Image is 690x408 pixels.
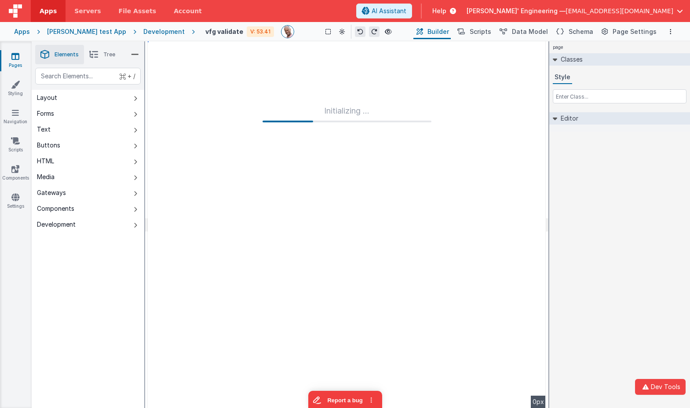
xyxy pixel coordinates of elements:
[32,153,144,169] button: HTML
[467,7,683,15] button: [PERSON_NAME]' Engineering — [EMAIL_ADDRESS][DOMAIN_NAME]
[32,201,144,217] button: Components
[37,188,66,197] div: Gateways
[569,27,593,36] span: Schema
[549,41,567,53] h4: page
[205,28,243,35] h4: vfg validate
[470,27,491,36] span: Scripts
[32,137,144,153] button: Buttons
[665,26,676,37] button: Options
[454,24,493,39] button: Scripts
[531,396,546,408] div: 0px
[32,169,144,185] button: Media
[120,68,135,85] span: + /
[74,7,101,15] span: Servers
[372,7,406,15] span: AI Assistant
[432,7,446,15] span: Help
[37,93,57,102] div: Layout
[512,27,548,36] span: Data Model
[37,204,74,213] div: Components
[557,112,578,125] h2: Editor
[553,24,595,39] button: Schema
[497,24,550,39] button: Data Model
[356,4,412,18] button: AI Assistant
[32,121,144,137] button: Text
[32,185,144,201] button: Gateways
[40,7,57,15] span: Apps
[566,7,673,15] span: [EMAIL_ADDRESS][DOMAIN_NAME]
[32,90,144,106] button: Layout
[148,41,546,408] div: -->
[553,89,686,103] input: Enter Class...
[413,24,451,39] button: Builder
[47,27,126,36] div: [PERSON_NAME] test App
[103,51,115,58] span: Tree
[247,26,274,37] div: V: 53.41
[14,27,30,36] div: Apps
[37,109,54,118] div: Forms
[32,217,144,232] button: Development
[635,379,686,395] button: Dev Tools
[557,53,583,66] h2: Classes
[467,7,566,15] span: [PERSON_NAME]' Engineering —
[37,173,55,181] div: Media
[35,68,141,85] input: Search Elements...
[32,106,144,121] button: Forms
[613,27,657,36] span: Page Settings
[599,24,658,39] button: Page Settings
[263,105,431,122] div: Initializing ...
[281,26,294,38] img: 11ac31fe5dc3d0eff3fbbbf7b26fa6e1
[37,157,54,165] div: HTML
[37,220,76,229] div: Development
[143,27,185,36] div: Development
[37,141,60,150] div: Buttons
[553,71,572,84] button: Style
[427,27,449,36] span: Builder
[55,51,79,58] span: Elements
[37,125,51,134] div: Text
[119,7,157,15] span: File Assets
